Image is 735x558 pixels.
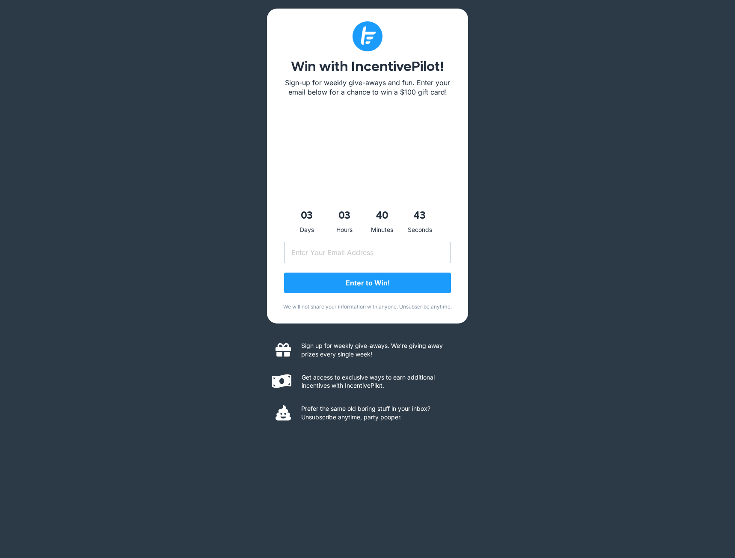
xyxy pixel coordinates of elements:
[280,303,455,311] p: We will not share your information with anyone. Unsubscribe anytime.
[284,60,451,74] h1: Win with IncentivePilot!
[353,21,382,51] img: Subtract (1)
[301,404,459,421] p: Prefer the same old boring stuff in your inbox? Unsubscribe anytime, party pooper.
[327,225,362,235] div: Hours
[284,78,451,97] p: Sign-up for weekly give-aways and fun. Enter your email below for a chance to win a $100 gift card!
[284,273,451,293] input: Enter to Win!
[301,341,459,358] p: Sign up for weekly give-aways. We’re giving away prizes every single week!
[365,207,399,225] span: 40
[290,207,324,225] span: 03
[403,225,437,235] div: Seconds
[302,373,459,390] p: Get access to exclusive ways to earn additional incentives with IncentivePilot.
[284,242,451,263] input: Enter Your Email Address
[365,225,399,235] div: Minutes
[403,207,437,225] span: 43
[290,225,324,235] div: Days
[327,207,362,225] span: 03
